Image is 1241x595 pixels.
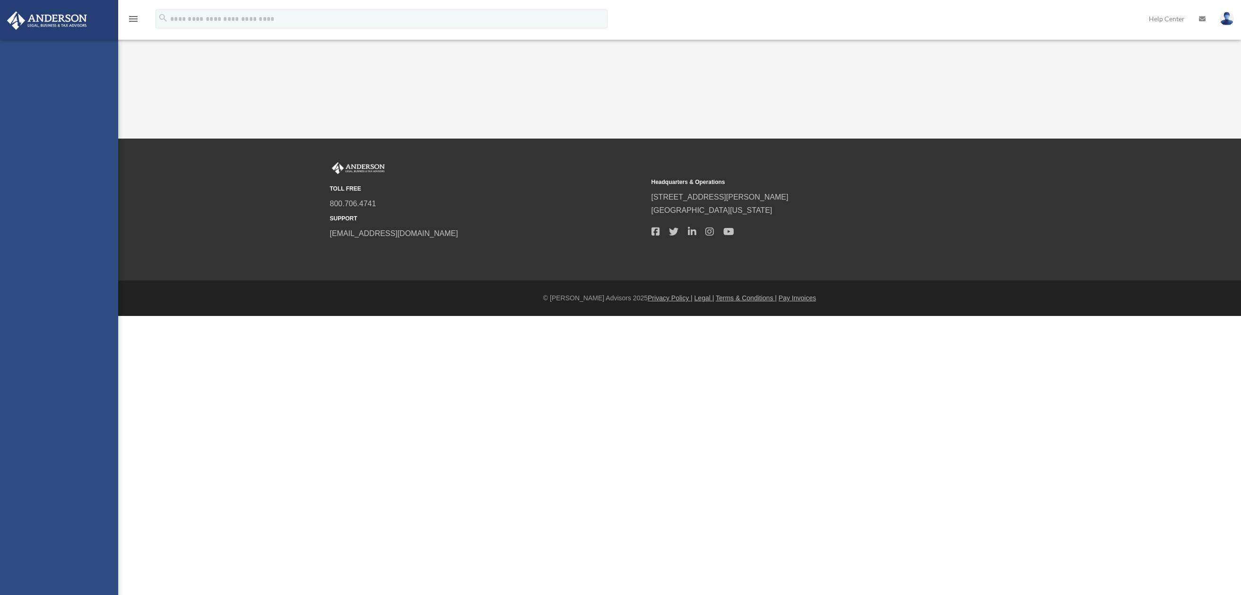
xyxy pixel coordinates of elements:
[118,292,1241,304] div: © [PERSON_NAME] Advisors 2025
[330,200,376,208] a: 800.706.4741
[330,229,458,237] a: [EMAIL_ADDRESS][DOMAIN_NAME]
[651,193,789,201] a: [STREET_ADDRESS][PERSON_NAME]
[4,11,90,30] img: Anderson Advisors Platinum Portal
[158,13,168,23] i: search
[779,294,816,302] a: Pay Invoices
[651,206,772,214] a: [GEOGRAPHIC_DATA][US_STATE]
[128,13,139,25] i: menu
[330,214,645,224] small: SUPPORT
[694,294,714,302] a: Legal |
[716,294,777,302] a: Terms & Conditions |
[648,294,693,302] a: Privacy Policy |
[330,162,387,175] img: Anderson Advisors Platinum Portal
[128,17,139,25] a: menu
[651,177,966,187] small: Headquarters & Operations
[330,184,645,194] small: TOLL FREE
[1220,12,1234,26] img: User Pic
